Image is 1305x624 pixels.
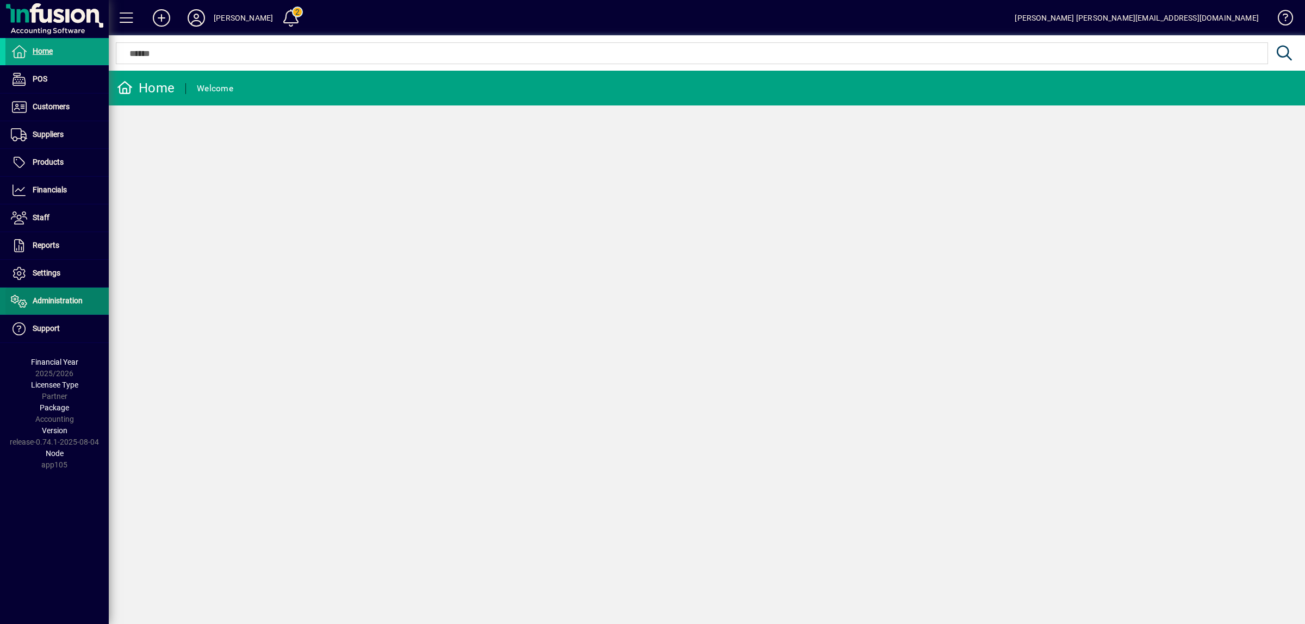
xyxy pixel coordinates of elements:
[214,9,273,27] div: [PERSON_NAME]
[33,296,83,305] span: Administration
[5,204,109,232] a: Staff
[117,79,175,97] div: Home
[33,269,60,277] span: Settings
[31,380,78,389] span: Licensee Type
[33,130,64,139] span: Suppliers
[33,102,70,111] span: Customers
[5,66,109,93] a: POS
[40,403,69,412] span: Package
[46,449,64,458] span: Node
[31,358,78,366] span: Financial Year
[5,288,109,315] a: Administration
[33,185,67,194] span: Financials
[179,8,214,28] button: Profile
[5,260,109,287] a: Settings
[33,241,59,249] span: Reports
[197,80,233,97] div: Welcome
[42,426,67,435] span: Version
[5,121,109,148] a: Suppliers
[33,324,60,333] span: Support
[33,158,64,166] span: Products
[5,177,109,204] a: Financials
[33,47,53,55] span: Home
[1015,9,1259,27] div: [PERSON_NAME] [PERSON_NAME][EMAIL_ADDRESS][DOMAIN_NAME]
[33,74,47,83] span: POS
[5,232,109,259] a: Reports
[1270,2,1291,38] a: Knowledge Base
[144,8,179,28] button: Add
[5,315,109,342] a: Support
[5,93,109,121] a: Customers
[33,213,49,222] span: Staff
[5,149,109,176] a: Products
